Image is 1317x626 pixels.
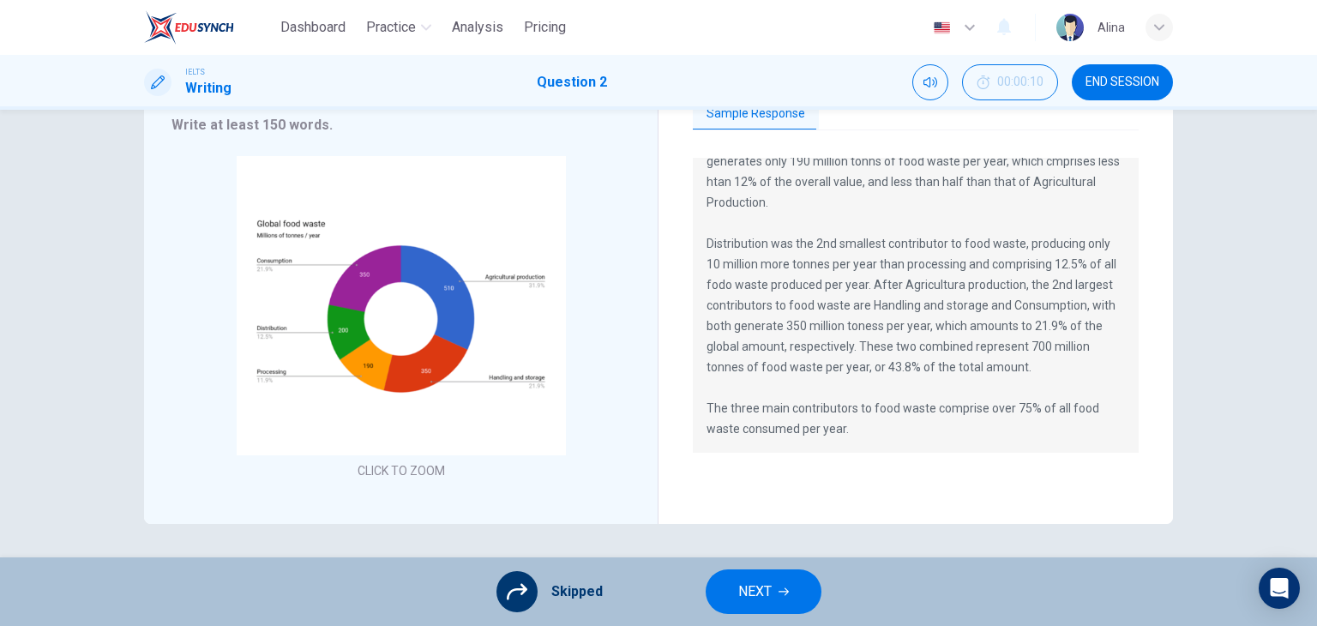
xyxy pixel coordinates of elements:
[1056,14,1084,41] img: Profile picture
[1072,64,1173,100] button: END SESSION
[517,12,573,43] button: Pricing
[962,64,1058,100] button: 00:00:10
[912,64,948,100] div: Mute
[962,64,1058,100] div: Hide
[445,12,510,43] button: Analysis
[1259,568,1300,609] div: Open Intercom Messenger
[997,75,1043,89] span: 00:00:10
[185,66,205,78] span: IELTS
[693,96,819,132] button: Sample Response
[171,117,333,133] strong: Write at least 150 words.
[738,580,772,604] span: NEXT
[706,569,821,614] button: NEXT
[144,10,274,45] a: EduSynch logo
[366,17,416,38] span: Practice
[144,10,234,45] img: EduSynch logo
[931,21,953,34] img: en
[707,48,1125,439] p: The pie chart illustrates the main causes of food waste every year. Overall, it is apaprent that ...
[359,12,438,43] button: Practice
[274,12,352,43] button: Dashboard
[452,17,503,38] span: Analysis
[1085,75,1159,89] span: END SESSION
[551,581,603,602] span: Skipped
[280,17,346,38] span: Dashboard
[185,78,232,99] h1: Writing
[524,17,566,38] span: Pricing
[693,96,1139,132] div: basic tabs example
[537,72,607,93] h1: Question 2
[1097,17,1125,38] div: Alina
